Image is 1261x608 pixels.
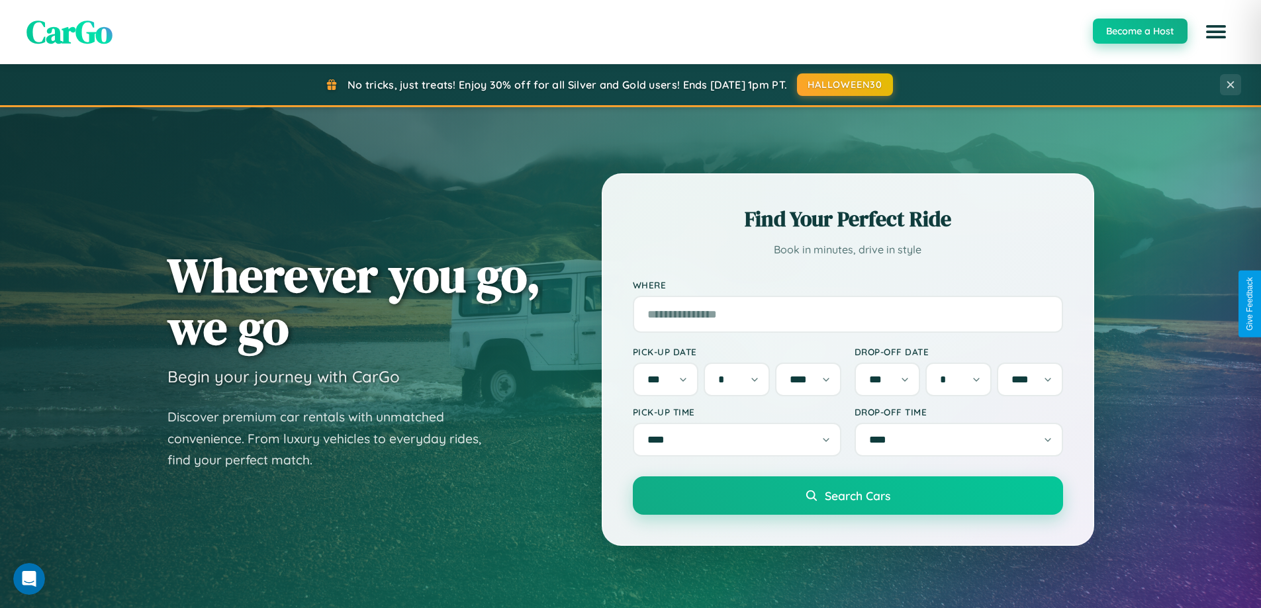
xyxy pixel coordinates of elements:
[825,488,890,503] span: Search Cars
[633,346,841,357] label: Pick-up Date
[855,346,1063,357] label: Drop-off Date
[13,563,45,595] iframe: Intercom live chat
[167,367,400,386] h3: Begin your journey with CarGo
[1245,277,1254,331] div: Give Feedback
[1197,13,1235,50] button: Open menu
[167,406,498,471] p: Discover premium car rentals with unmatched convenience. From luxury vehicles to everyday rides, ...
[633,476,1063,515] button: Search Cars
[633,240,1063,259] p: Book in minutes, drive in style
[797,73,893,96] button: HALLOWEEN30
[633,279,1063,290] label: Where
[633,204,1063,234] h2: Find Your Perfect Ride
[1093,19,1188,44] button: Become a Host
[633,406,841,417] label: Pick-up Time
[348,78,787,91] span: No tricks, just treats! Enjoy 30% off for all Silver and Gold users! Ends [DATE] 1pm PT.
[167,249,541,353] h1: Wherever you go, we go
[26,10,113,54] span: CarGo
[855,406,1063,417] label: Drop-off Time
